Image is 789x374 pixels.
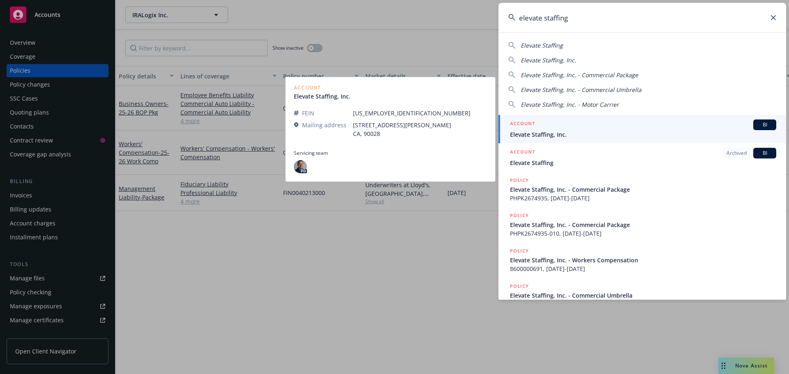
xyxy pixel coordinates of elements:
[521,71,638,79] span: Elevate Staffing, Inc. - Commercial Package
[510,119,535,129] h5: ACCOUNT
[510,158,776,167] span: Elevate Staffing
[510,148,535,158] h5: ACCOUNT
[510,185,776,194] span: Elevate Staffing, Inc. - Commercial Package
[498,242,786,278] a: POLICYElevate Staffing, Inc. - Workers Compensation8600000691, [DATE]-[DATE]
[521,56,576,64] span: Elevate Staffing, Inc.
[521,86,641,94] span: Elevate Staffing, Inc. - Commercial Umbrella
[510,256,776,264] span: Elevate Staffing, Inc. - Workers Compensation
[498,115,786,143] a: ACCOUNTBIElevate Staffing, Inc.
[727,149,747,157] span: Archived
[510,247,529,255] h5: POLICY
[510,211,529,220] h5: POLICY
[510,291,776,300] span: Elevate Staffing, Inc. - Commercial Umbrella
[498,172,786,207] a: POLICYElevate Staffing, Inc. - Commercial PackagePHPK2674935, [DATE]-[DATE]
[510,229,776,238] span: PHPK2674935-010, [DATE]-[DATE]
[757,121,773,128] span: BI
[498,3,786,32] input: Search...
[757,149,773,157] span: BI
[498,207,786,242] a: POLICYElevate Staffing, Inc. - Commercial PackagePHPK2674935-010, [DATE]-[DATE]
[498,143,786,172] a: ACCOUNTArchivedBIElevate Staffing
[510,176,529,184] h5: POLICY
[521,101,619,108] span: Elevate Staffing, Inc. - Motor Carrier
[510,130,776,139] span: Elevate Staffing, Inc.
[510,194,776,202] span: PHPK2674935, [DATE]-[DATE]
[510,282,529,290] h5: POLICY
[498,278,786,313] a: POLICYElevate Staffing, Inc. - Commercial Umbrella
[521,41,563,49] span: Elevate Staffing
[510,264,776,273] span: 8600000691, [DATE]-[DATE]
[510,220,776,229] span: Elevate Staffing, Inc. - Commercial Package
